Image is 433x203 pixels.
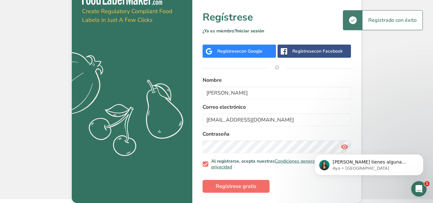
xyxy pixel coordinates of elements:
input: John Doe [203,87,351,99]
a: Iniciar sesión [236,28,264,34]
div: Registrado con éxito [362,11,422,30]
div: Regístrese [217,48,262,55]
label: Correo electrónico [203,103,351,111]
h1: Regístrese [203,10,351,25]
span: 1 [424,181,429,186]
div: Regístrese [292,48,343,55]
span: con Facebook [314,48,343,54]
p: ¿Ya es miembro? [203,28,351,34]
label: Nombre [203,76,351,84]
input: email@example.com [203,114,351,126]
span: O [267,58,287,77]
a: Política de privacidad [211,158,345,170]
iframe: Intercom live chat [411,181,427,197]
span: Create Regulatory Compliant Food Labels in Just A Few Clicks [82,7,172,24]
a: Condiciones generales [275,158,321,164]
label: Contraseña [203,130,351,138]
span: con Google [239,48,262,54]
span: Al registrarse, acepta nuestras y [208,158,349,170]
iframe: Intercom notifications mensaje [305,141,433,186]
span: Regístrese gratis [216,182,256,190]
button: Regístrese gratis [203,180,270,193]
